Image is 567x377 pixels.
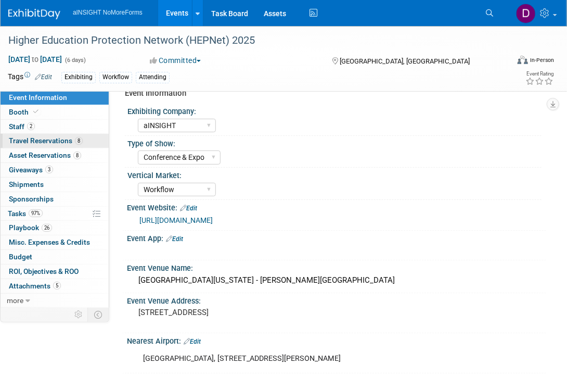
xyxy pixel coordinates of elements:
a: Staff2 [1,120,109,134]
span: 3 [45,166,53,173]
span: ROI, Objectives & ROO [9,267,79,275]
span: Booth [9,108,41,116]
a: Event Information [1,91,109,105]
td: Tags [8,71,52,83]
img: ExhibitDay [8,9,60,19]
div: Event Information [125,88,538,99]
span: Travel Reservations [9,136,83,145]
span: 97% [29,209,43,217]
a: Playbook26 [1,221,109,235]
div: Event Rating [525,71,553,77]
a: Tasks97% [1,207,109,221]
a: [URL][DOMAIN_NAME] [139,216,213,224]
a: Shipments [1,178,109,192]
span: Giveaways [9,166,53,174]
span: (6 days) [64,57,86,64]
a: Sponsorships [1,192,109,206]
span: 8 [75,137,83,145]
td: Personalize Event Tab Strip [70,308,88,321]
img: Dae Kim [516,4,536,23]
span: Shipments [9,180,44,188]
a: Edit [184,338,201,345]
div: In-Person [530,56,554,64]
span: to [30,55,40,64]
a: Edit [35,73,52,81]
div: Type of Show: [127,136,542,149]
a: Giveaways3 [1,163,109,177]
div: Event App: [127,231,546,244]
span: more [7,296,23,305]
a: Edit [166,235,183,243]
div: Nearest Airport: [127,333,546,347]
div: [GEOGRAPHIC_DATA][US_STATE] - [PERSON_NAME][GEOGRAPHIC_DATA] [135,272,538,288]
a: Attachments5 [1,279,109,293]
span: Event Information [9,93,67,102]
span: Attachments [9,282,61,290]
span: Budget [9,253,32,261]
span: Misc. Expenses & Credits [9,238,90,246]
span: 5 [53,282,61,290]
button: Committed [146,55,205,66]
div: Exhibiting [61,72,96,83]
div: Event Venue Name: [127,260,546,273]
span: 26 [42,224,52,232]
a: Misc. Expenses & Credits [1,235,109,249]
span: Asset Reservations [9,151,81,159]
span: Tasks [8,209,43,218]
div: Event Venue Address: [127,293,546,306]
div: Event Website: [127,200,546,213]
span: [DATE] [DATE] [8,55,62,64]
span: [GEOGRAPHIC_DATA], [GEOGRAPHIC_DATA] [340,57,470,65]
i: Booth reservation complete [33,109,38,115]
td: Toggle Event Tabs [88,308,109,321]
div: Event Format [470,54,555,70]
a: Booth [1,105,109,119]
div: Vertical Market: [127,168,542,181]
span: Sponsorships [9,195,54,203]
span: 8 [73,152,81,159]
div: Higher Education Protection Network (HEPNet) 2025 [5,31,500,50]
a: Edit [180,205,197,212]
pre: [STREET_ADDRESS] [138,308,290,317]
div: Exhibiting Company: [127,104,542,117]
a: Travel Reservations8 [1,134,109,148]
span: Staff [9,122,35,131]
span: aINSIGHT NoMoreForms [73,9,143,16]
span: 2 [27,122,35,130]
div: Attending [136,72,170,83]
a: Asset Reservations8 [1,148,109,162]
span: Playbook [9,223,52,232]
a: more [1,294,109,308]
div: Workflow [99,72,132,83]
a: ROI, Objectives & ROO [1,265,109,279]
a: Budget [1,250,109,264]
div: [GEOGRAPHIC_DATA], [STREET_ADDRESS][PERSON_NAME] [136,348,460,369]
img: Format-Inperson.png [518,56,528,64]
